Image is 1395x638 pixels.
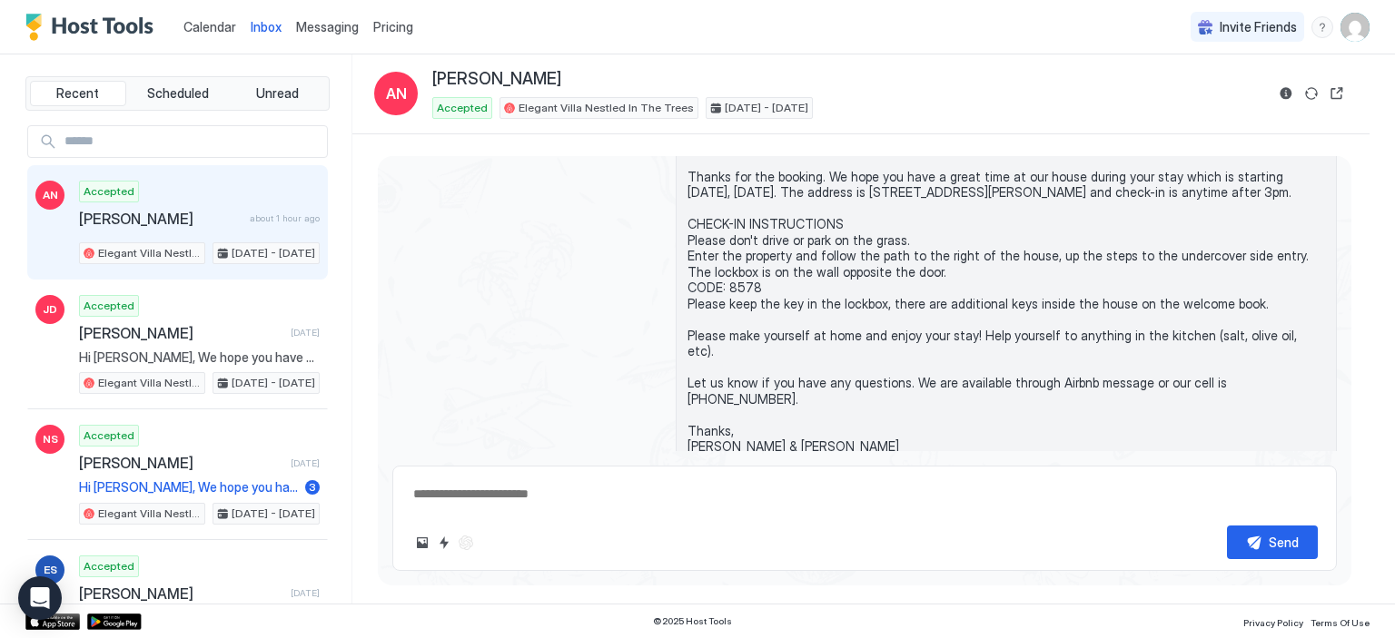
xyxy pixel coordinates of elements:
span: [DATE] - [DATE] [232,245,315,261]
span: Elegant Villa Nestled In The Trees [519,100,694,116]
div: Open Intercom Messenger [18,576,62,620]
span: Accepted [437,100,488,116]
button: Reservation information [1275,83,1297,104]
span: Elegant Villa Nestled In The Trees [98,245,201,261]
span: [DATE] - [DATE] [232,375,315,391]
a: Host Tools Logo [25,14,162,41]
span: [PERSON_NAME] [79,210,242,228]
div: Send [1269,533,1299,552]
span: Unread [256,85,299,102]
a: Calendar [183,17,236,36]
button: Send [1227,525,1318,559]
span: Hi [PERSON_NAME], Thanks for the booking. We hope you have a great time at our house during your ... [688,137,1325,455]
span: [DATE] - [DATE] [232,505,315,522]
span: Terms Of Use [1311,617,1370,628]
a: Privacy Policy [1243,612,1303,631]
button: Recent [30,81,126,106]
button: Sync reservation [1301,83,1322,104]
span: © 2025 Host Tools [653,615,732,627]
a: Messaging [296,17,359,36]
span: Pricing [373,19,413,35]
span: AN [386,83,407,104]
span: about 1 hour ago [250,212,320,224]
span: Privacy Policy [1243,617,1303,628]
a: Terms Of Use [1311,612,1370,631]
span: Calendar [183,19,236,34]
span: [PERSON_NAME] [432,69,561,90]
span: Accepted [84,427,134,444]
input: Input Field [57,126,327,157]
span: Invite Friends [1220,19,1297,35]
span: Elegant Villa Nestled In The Trees [98,505,201,522]
div: menu [1311,16,1333,38]
button: Upload image [411,532,433,554]
span: [PERSON_NAME] [79,454,283,472]
span: [DATE] [291,327,320,339]
span: Hi [PERSON_NAME], We hope you have had a great stay. Just a reminder that your check-out is [DATE... [79,479,298,496]
span: Scheduled [147,85,209,102]
span: Accepted [84,558,134,574]
span: Accepted [84,298,134,314]
span: NS [43,431,58,447]
span: [PERSON_NAME] [79,584,283,603]
span: [DATE] - [DATE] [725,100,808,116]
span: 3 [309,480,316,494]
span: ES [44,562,57,578]
div: tab-group [25,76,330,111]
button: Open reservation [1326,83,1348,104]
span: JD [43,301,57,318]
span: Accepted [84,183,134,200]
a: Inbox [251,17,282,36]
button: Quick reply [433,532,455,554]
span: Hi [PERSON_NAME], We hope you have a great time at our house during your stay which is starting [... [79,349,320,366]
button: Unread [229,81,325,106]
span: Recent [56,85,99,102]
a: App Store [25,613,80,630]
span: [DATE] [291,457,320,469]
span: AN [43,187,58,203]
span: [PERSON_NAME] [79,324,283,342]
span: Messaging [296,19,359,34]
span: Inbox [251,19,282,34]
span: Elegant Villa Nestled In The Trees [98,375,201,391]
a: Google Play Store [87,613,142,630]
span: [DATE] [291,587,320,599]
div: User profile [1341,13,1370,42]
button: Scheduled [130,81,226,106]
